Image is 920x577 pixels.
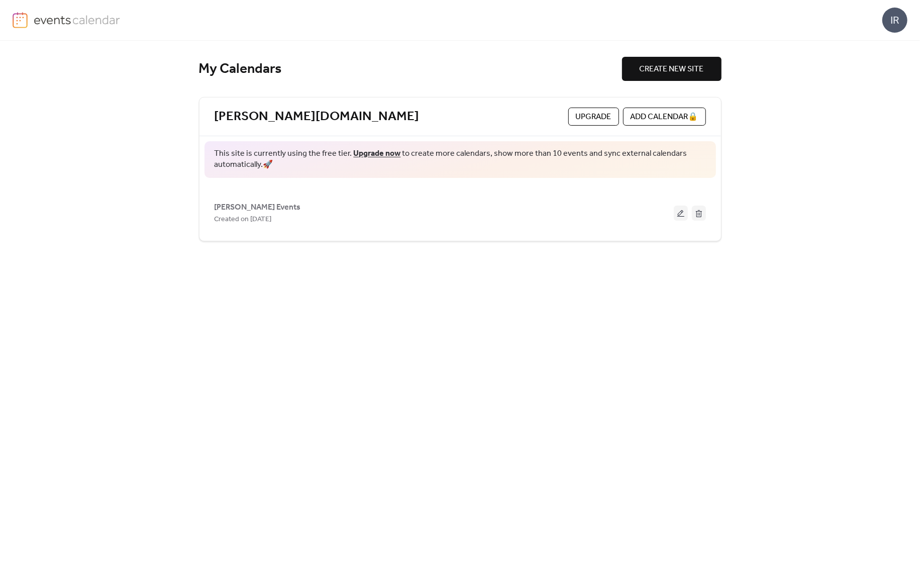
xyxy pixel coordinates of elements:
div: My Calendars [199,60,622,78]
a: [PERSON_NAME][DOMAIN_NAME] [215,109,420,125]
button: Upgrade [568,108,619,126]
div: IR [882,8,907,33]
span: This site is currently using the free tier. to create more calendars, show more than 10 events an... [215,148,706,171]
span: Upgrade [576,111,611,123]
a: Upgrade now [354,146,401,161]
img: logo-type [34,12,121,27]
span: CREATE NEW SITE [640,63,704,75]
a: [PERSON_NAME] Events [215,205,301,210]
img: logo [13,12,28,28]
span: Created on [DATE] [215,214,272,226]
span: [PERSON_NAME] Events [215,202,301,214]
button: CREATE NEW SITE [622,57,722,81]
